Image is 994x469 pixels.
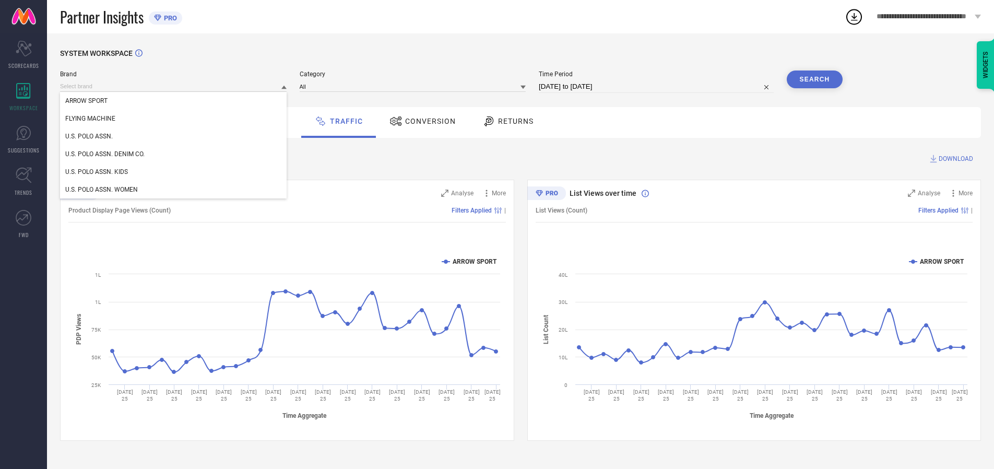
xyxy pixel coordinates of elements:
[539,80,774,93] input: Select time period
[971,207,973,214] span: |
[959,190,973,197] span: More
[939,154,973,164] span: DOWNLOAD
[95,272,101,278] text: 1L
[881,389,897,402] text: [DATE] 25
[931,389,947,402] text: [DATE] 25
[414,389,430,402] text: [DATE] 25
[570,189,636,197] span: List Views over time
[559,299,568,305] text: 30L
[60,163,287,181] div: U.S. POLO ASSN. KIDS
[441,190,448,197] svg: Zoom
[453,258,497,265] text: ARROW SPORT
[282,412,327,419] tspan: Time Aggregate
[65,115,115,122] span: FLYING MACHINE
[504,207,506,214] span: |
[920,258,964,265] text: ARROW SPORT
[539,71,774,78] span: Time Period
[542,315,550,344] tspan: List Count
[782,389,798,402] text: [DATE] 25
[60,145,287,163] div: U.S. POLO ASSN. DENIM CO.
[464,389,480,402] text: [DATE] 25
[527,186,566,202] div: Premium
[91,355,101,360] text: 50K
[161,14,177,22] span: PRO
[15,189,32,196] span: TRENDS
[340,389,356,402] text: [DATE] 25
[584,389,600,402] text: [DATE] 25
[60,49,133,57] span: SYSTEM WORKSPACE
[908,190,915,197] svg: Zoom
[60,92,287,110] div: ARROW SPORT
[451,190,474,197] span: Analyse
[832,389,848,402] text: [DATE] 25
[60,110,287,127] div: FLYING MACHINE
[290,389,306,402] text: [DATE] 25
[559,327,568,333] text: 20L
[683,389,699,402] text: [DATE] 25
[732,389,749,402] text: [DATE] 25
[564,382,567,388] text: 0
[265,389,281,402] text: [DATE] 25
[807,389,823,402] text: [DATE] 25
[241,389,257,402] text: [DATE] 25
[787,71,843,88] button: Search
[8,146,40,154] span: SUGGESTIONS
[498,117,534,125] span: Returns
[492,190,506,197] span: More
[60,71,287,78] span: Brand
[633,389,649,402] text: [DATE] 25
[452,207,492,214] span: Filters Applied
[65,186,138,193] span: U.S. POLO ASSN. WOMEN
[65,97,108,104] span: ARROW SPORT
[856,389,872,402] text: [DATE] 25
[750,412,794,419] tspan: Time Aggregate
[364,389,381,402] text: [DATE] 25
[117,389,133,402] text: [DATE] 25
[191,389,207,402] text: [DATE] 25
[845,7,863,26] div: Open download list
[952,389,968,402] text: [DATE] 25
[559,272,568,278] text: 40L
[141,389,158,402] text: [DATE] 25
[389,389,405,402] text: [DATE] 25
[216,389,232,402] text: [DATE] 25
[330,117,363,125] span: Traffic
[75,314,82,345] tspan: PDP Views
[65,133,113,140] span: U.S. POLO ASSN.
[60,6,144,28] span: Partner Insights
[95,299,101,305] text: 1L
[405,117,456,125] span: Conversion
[60,127,287,145] div: U.S. POLO ASSN.
[608,389,624,402] text: [DATE] 25
[536,207,587,214] span: List Views (Count)
[918,190,940,197] span: Analyse
[484,389,501,402] text: [DATE] 25
[707,389,724,402] text: [DATE] 25
[918,207,959,214] span: Filters Applied
[439,389,455,402] text: [DATE] 25
[19,231,29,239] span: FWD
[658,389,674,402] text: [DATE] 25
[9,104,38,112] span: WORKSPACE
[60,181,287,198] div: U.S. POLO ASSN. WOMEN
[757,389,773,402] text: [DATE] 25
[65,168,128,175] span: U.S. POLO ASSN. KIDS
[300,71,526,78] span: Category
[559,355,568,360] text: 10L
[60,81,287,92] input: Select brand
[315,389,331,402] text: [DATE] 25
[91,327,101,333] text: 75K
[906,389,922,402] text: [DATE] 25
[68,207,171,214] span: Product Display Page Views (Count)
[65,150,145,158] span: U.S. POLO ASSN. DENIM CO.
[166,389,182,402] text: [DATE] 25
[8,62,39,69] span: SCORECARDS
[91,382,101,388] text: 25K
